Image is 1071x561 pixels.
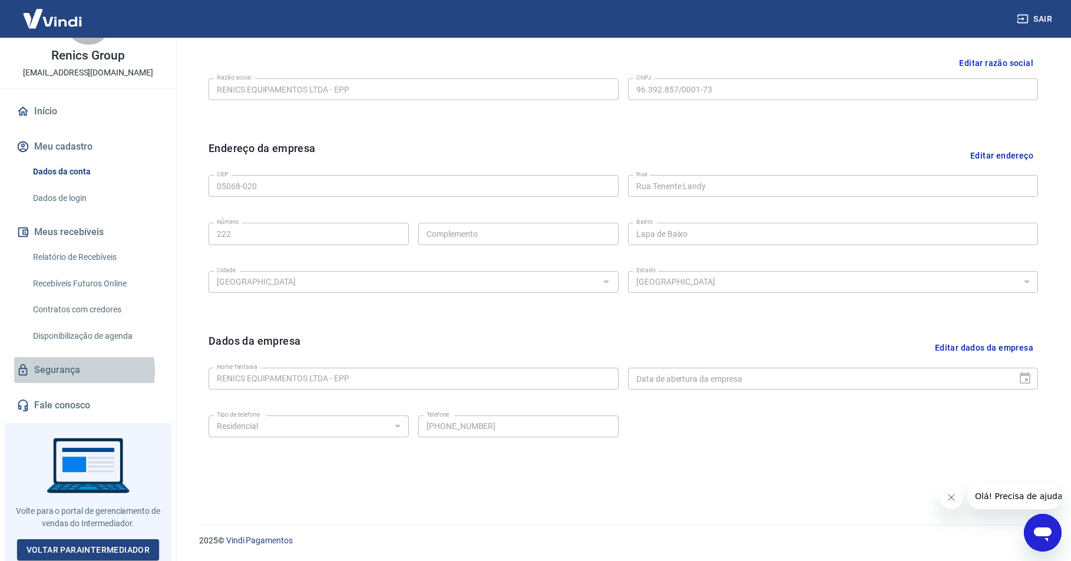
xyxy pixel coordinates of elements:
label: Telefone [427,410,449,419]
button: Sair [1014,8,1057,30]
label: Rua [636,170,647,179]
span: Olá! Precisa de ajuda? [7,8,99,18]
a: Relatório de Recebíveis [28,245,162,269]
a: Início [14,98,162,124]
iframe: Botão para abrir a janela de mensagens [1024,514,1062,552]
a: Contratos com credores [28,298,162,322]
button: Editar dados da empresa [930,333,1038,363]
label: Cidade [217,266,236,275]
a: Segurança [14,357,162,383]
a: Recebíveis Futuros Online [28,272,162,296]
p: Renics Group [51,49,124,62]
label: CEP [217,170,228,179]
p: [EMAIL_ADDRESS][DOMAIN_NAME] [23,67,153,79]
button: Editar razão social [954,52,1038,74]
a: Disponibilização de agenda [28,324,162,348]
button: Meu cadastro [14,134,162,160]
a: Dados da conta [28,160,162,184]
a: Dados de login [28,186,162,210]
h6: Endereço da empresa [209,140,316,170]
iframe: Fechar mensagem [940,486,963,509]
label: Estado [636,266,656,275]
h6: Dados da empresa [209,333,300,363]
a: Fale conosco [14,392,162,418]
label: Nome fantasia [217,362,257,371]
input: DD/MM/YYYY [628,368,1009,390]
iframe: Mensagem da empresa [968,483,1062,509]
button: Meus recebíveis [14,219,162,245]
label: Tipo de telefone [217,410,260,419]
a: Voltar paraIntermediador [17,539,160,561]
a: Vindi Pagamentos [226,536,293,545]
label: Bairro [636,217,653,226]
label: Razão social [217,73,252,82]
img: Vindi [14,1,91,37]
input: Digite aqui algumas palavras para buscar a cidade [212,275,596,289]
p: 2025 © [199,534,1043,547]
label: Número [217,217,239,226]
label: CNPJ [636,73,652,82]
button: Editar endereço [966,140,1038,170]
